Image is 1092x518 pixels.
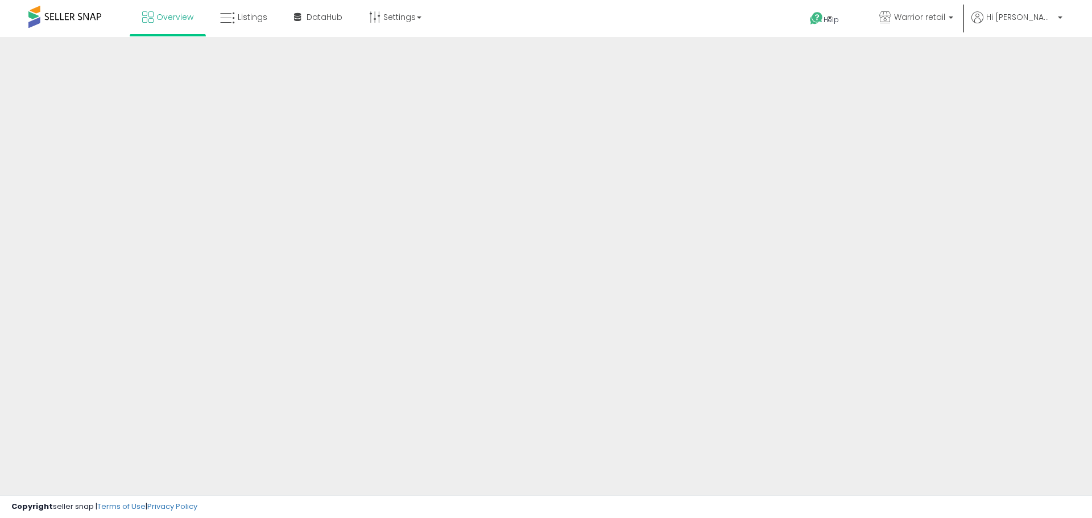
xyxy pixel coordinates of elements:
a: Terms of Use [97,501,146,512]
span: DataHub [307,11,342,23]
div: seller snap | | [11,502,197,512]
a: Help [801,3,861,37]
strong: Copyright [11,501,53,512]
span: Warrior retail [894,11,945,23]
span: Listings [238,11,267,23]
a: Hi [PERSON_NAME] [971,11,1062,37]
span: Overview [156,11,193,23]
span: Help [824,15,839,24]
a: Privacy Policy [147,501,197,512]
span: Hi [PERSON_NAME] [986,11,1054,23]
i: Get Help [809,11,824,26]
